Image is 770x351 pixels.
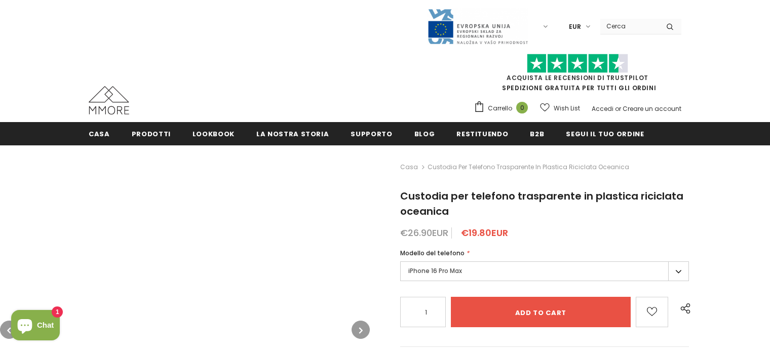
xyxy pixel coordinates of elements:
[414,129,435,139] span: Blog
[428,161,629,173] span: Custodia per telefono trasparente in plastica riciclata oceanica
[351,122,392,145] a: supporto
[507,73,648,82] a: Acquista le recensioni di TrustPilot
[132,122,171,145] a: Prodotti
[400,226,448,239] span: €26.90EUR
[89,122,110,145] a: Casa
[451,297,631,327] input: Add to cart
[530,122,544,145] a: B2B
[566,129,644,139] span: Segui il tuo ordine
[351,129,392,139] span: supporto
[256,122,329,145] a: La nostra storia
[400,249,465,257] span: Modello del telefono
[461,226,508,239] span: €19.80EUR
[456,129,508,139] span: Restituendo
[488,103,512,113] span: Carrello
[256,129,329,139] span: La nostra storia
[8,310,63,343] inbox-online-store-chat: Shopify online store chat
[474,58,681,92] span: SPEDIZIONE GRATUITA PER TUTTI GLI ORDINI
[414,122,435,145] a: Blog
[400,161,418,173] a: Casa
[569,22,581,32] span: EUR
[615,104,621,113] span: or
[89,86,129,114] img: Casi MMORE
[623,104,681,113] a: Creare un account
[400,261,689,281] label: iPhone 16 Pro Max
[192,129,235,139] span: Lookbook
[192,122,235,145] a: Lookbook
[592,104,613,113] a: Accedi
[400,189,683,218] span: Custodia per telefono trasparente in plastica riciclata oceanica
[530,129,544,139] span: B2B
[474,101,533,116] a: Carrello 0
[427,22,528,30] a: Javni Razpis
[554,103,580,113] span: Wish List
[427,8,528,45] img: Javni Razpis
[600,19,659,33] input: Search Site
[132,129,171,139] span: Prodotti
[566,122,644,145] a: Segui il tuo ordine
[516,102,528,113] span: 0
[527,54,628,73] img: Fidati di Pilot Stars
[456,122,508,145] a: Restituendo
[89,129,110,139] span: Casa
[540,99,580,117] a: Wish List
